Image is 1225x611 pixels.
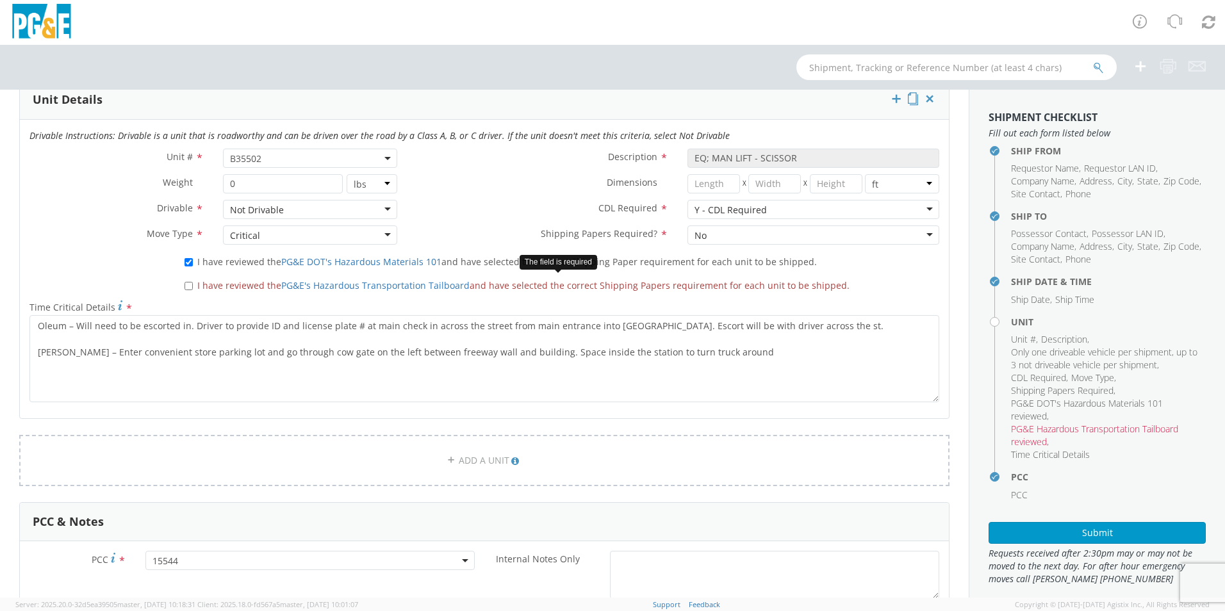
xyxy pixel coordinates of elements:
[989,110,1098,124] strong: Shipment Checklist
[167,151,193,163] span: Unit #
[748,174,801,193] input: Width
[1080,175,1114,188] li: ,
[1117,175,1132,187] span: City
[1011,188,1060,200] span: Site Contact
[117,599,195,609] span: master, [DATE] 10:18:31
[1137,240,1160,253] li: ,
[1011,227,1089,240] li: ,
[1011,175,1074,187] span: Company Name
[1011,277,1206,286] h4: Ship Date & Time
[1011,253,1060,265] span: Site Contact
[1137,175,1160,188] li: ,
[1092,227,1163,240] span: Possessor LAN ID
[653,599,680,609] a: Support
[1011,188,1062,200] li: ,
[695,204,767,216] div: Y - CDL Required
[1011,175,1076,188] li: ,
[1137,175,1158,187] span: State
[1041,333,1087,345] span: Description
[1163,240,1199,252] span: Zip Code
[1071,371,1116,384] li: ,
[33,94,103,106] h3: Unit Details
[1011,162,1079,174] span: Requestor Name
[1055,293,1094,305] span: Ship Time
[185,282,193,290] input: I have reviewed thePG&E's Hazardous Transportation Tailboardand have selected the correct Shippin...
[1092,227,1165,240] li: ,
[1065,188,1091,200] span: Phone
[1015,599,1210,610] span: Copyright © [DATE]-[DATE] Agistix Inc., All Rights Reserved
[1011,211,1206,221] h4: Ship To
[989,522,1206,544] button: Submit
[687,174,740,193] input: Length
[1041,333,1089,346] li: ,
[1011,397,1163,422] span: PG&E DOT's Hazardous Materials 101 reviewed
[145,551,475,570] span: 15544
[689,599,720,609] a: Feedback
[1163,175,1199,187] span: Zip Code
[1011,371,1068,384] li: ,
[1011,240,1076,253] li: ,
[1011,384,1115,397] li: ,
[19,435,950,486] a: ADD A UNIT
[197,256,817,268] span: I have reviewed the and have selected the correct Shipping Paper requirement for each unit to be ...
[1011,293,1050,305] span: Ship Date
[1011,227,1087,240] span: Possessor Contact
[230,229,260,242] div: Critical
[1117,240,1132,252] span: City
[230,152,390,165] span: B35502
[197,279,850,291] span: I have reviewed the and have selected the correct Shipping Papers requirement for each unit to be...
[1011,489,1028,501] span: PCC
[163,176,193,188] span: Weight
[1011,333,1038,346] li: ,
[1137,240,1158,252] span: State
[1084,162,1156,174] span: Requestor LAN ID
[33,516,104,528] h3: PCC & Notes
[598,202,657,214] span: CDL Required
[10,4,74,42] img: pge-logo-06675f144f4cfa6a6814.png
[1011,333,1036,345] span: Unit #
[1080,240,1112,252] span: Address
[1080,175,1112,187] span: Address
[1011,346,1197,371] span: Only one driveable vehicle per shipment, up to 3 not driveable vehicle per shipment
[1163,240,1201,253] li: ,
[281,256,441,268] a: PG&E DOT's Hazardous Materials 101
[608,151,657,163] span: Description
[1011,317,1206,327] h4: Unit
[1011,384,1114,396] span: Shipping Papers Required
[520,255,597,270] div: The field is required
[15,599,195,609] span: Server: 2025.20.0-32d5ea39505
[223,149,397,168] span: B35502
[1011,423,1203,448] li: ,
[1080,240,1114,253] li: ,
[230,204,284,216] div: Not Drivable
[810,174,862,193] input: Height
[740,174,749,193] span: X
[152,555,468,567] span: 15544
[796,54,1117,80] input: Shipment, Tracking or Reference Number (at least 4 chars)
[185,258,193,266] input: I have reviewed thePG&E DOT's Hazardous Materials 101and have selected the correct Shipping Paper...
[1071,371,1114,384] span: Move Type
[1011,397,1203,423] li: ,
[197,599,358,609] span: Client: 2025.18.0-fd567a5
[1011,240,1074,252] span: Company Name
[1117,175,1134,188] li: ,
[1117,240,1134,253] li: ,
[92,553,108,566] span: PCC
[1011,253,1062,266] li: ,
[1011,371,1066,384] span: CDL Required
[1011,448,1090,460] span: Time Critical Details
[541,227,657,240] span: Shipping Papers Required?
[496,553,580,565] span: Internal Notes Only
[607,176,657,188] span: Dimensions
[989,127,1206,140] span: Fill out each form listed below
[281,279,470,291] a: PG&E's Hazardous Transportation Tailboard
[989,547,1206,585] span: Requests received after 2:30pm may or may not be moved to the next day. For after hour emergency ...
[29,301,115,313] span: Time Critical Details
[1011,162,1081,175] li: ,
[1011,293,1052,306] li: ,
[29,129,730,142] i: Drivable Instructions: Drivable is a unit that is roadworthy and can be driven over the road by a...
[1011,423,1178,448] span: PG&E Hazardous Transportation Tailboard reviewed
[280,599,358,609] span: master, [DATE] 10:01:07
[695,229,707,242] div: No
[157,202,193,214] span: Drivable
